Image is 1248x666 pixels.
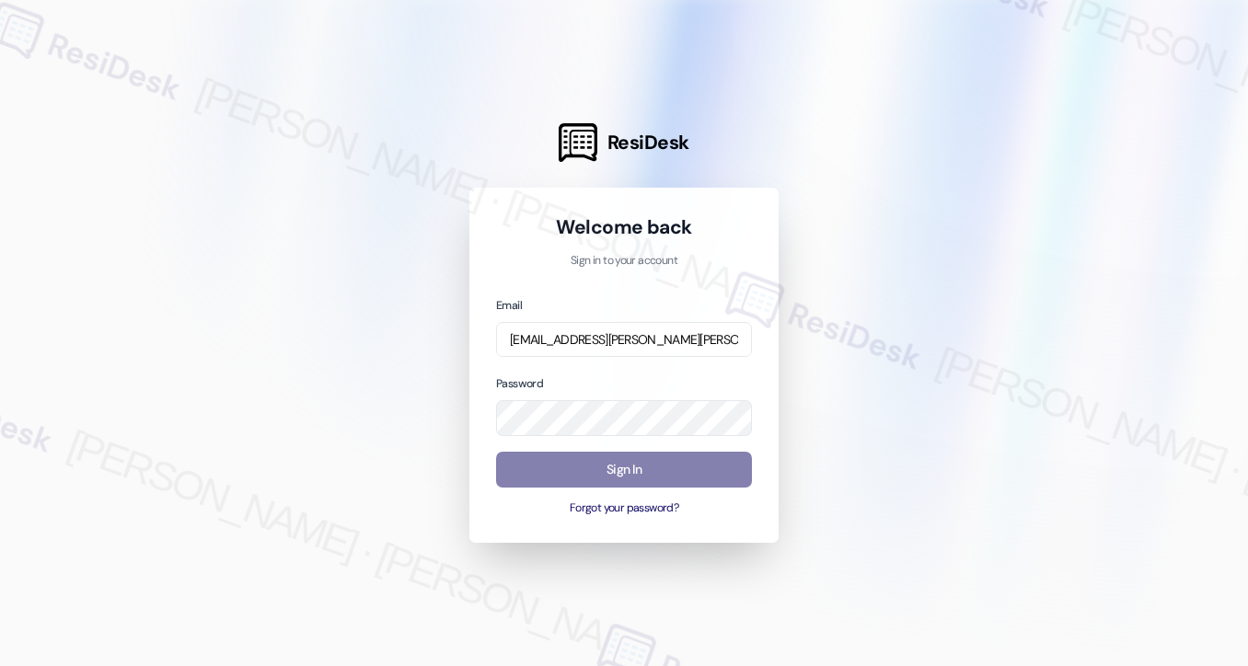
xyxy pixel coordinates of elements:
span: ResiDesk [607,130,689,155]
input: name@example.com [496,322,752,358]
label: Password [496,376,543,391]
button: Forgot your password? [496,500,752,517]
label: Email [496,298,522,313]
h1: Welcome back [496,214,752,240]
p: Sign in to your account [496,253,752,270]
button: Sign In [496,452,752,488]
img: ResiDesk Logo [559,123,597,162]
